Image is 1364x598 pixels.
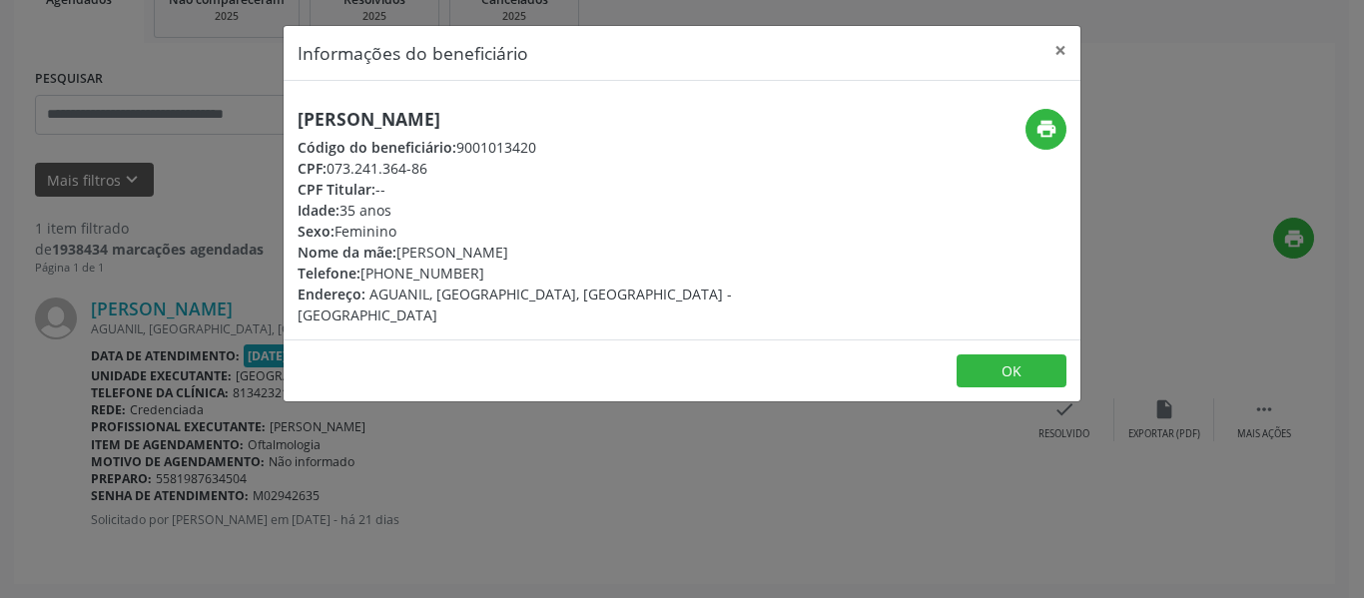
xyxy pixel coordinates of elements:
div: [PHONE_NUMBER] [298,263,801,284]
div: [PERSON_NAME] [298,242,801,263]
h5: Informações do beneficiário [298,40,528,66]
div: 35 anos [298,200,801,221]
div: 073.241.364-86 [298,158,801,179]
span: Sexo: [298,222,335,241]
div: 9001013420 [298,137,801,158]
h5: [PERSON_NAME] [298,109,801,130]
span: Nome da mãe: [298,243,396,262]
span: AGUANIL, [GEOGRAPHIC_DATA], [GEOGRAPHIC_DATA] - [GEOGRAPHIC_DATA] [298,285,732,324]
button: print [1025,109,1066,150]
button: Close [1040,26,1080,75]
div: Feminino [298,221,801,242]
i: print [1035,118,1057,140]
span: Endereço: [298,285,365,303]
button: OK [957,354,1066,388]
span: Código do beneficiário: [298,138,456,157]
div: -- [298,179,801,200]
span: CPF Titular: [298,180,375,199]
span: Telefone: [298,264,360,283]
span: Idade: [298,201,340,220]
span: CPF: [298,159,327,178]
